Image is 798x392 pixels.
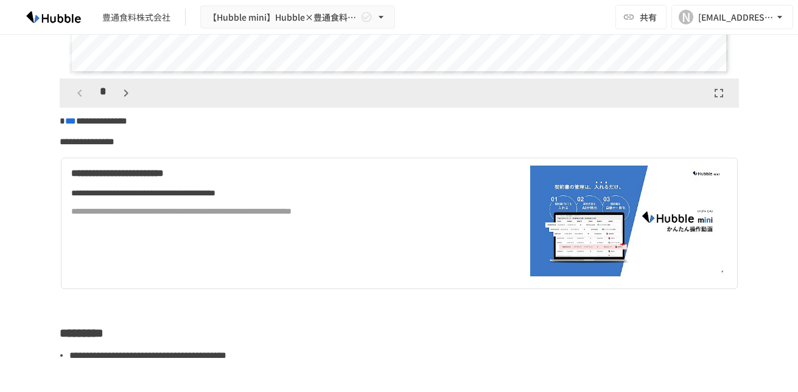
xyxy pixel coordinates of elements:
span: 【Hubble mini】Hubble×豊通食料株式会社 オンボーディングプロジェクト [208,10,358,25]
button: N[EMAIL_ADDRESS][DOMAIN_NAME] [671,5,793,29]
button: 【Hubble mini】Hubble×豊通食料株式会社 オンボーディングプロジェクト [200,5,395,29]
img: HzDRNkGCf7KYO4GfwKnzITak6oVsp5RHeZBEM1dQFiQ [15,7,93,27]
button: 共有 [615,5,667,29]
div: 豊通食料株式会社 [102,11,170,24]
div: [EMAIL_ADDRESS][DOMAIN_NAME] [698,10,774,25]
div: N [679,10,693,24]
span: 共有 [640,10,657,24]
